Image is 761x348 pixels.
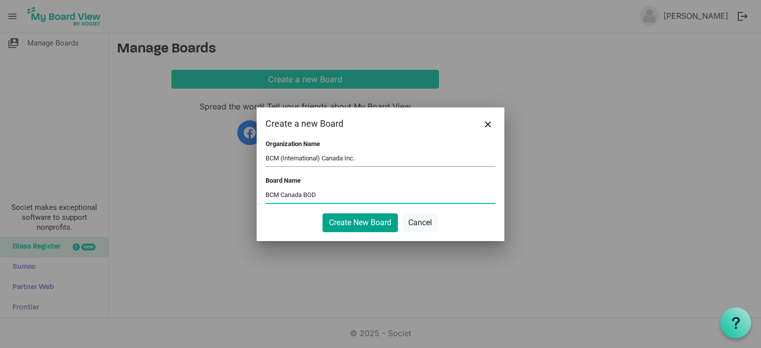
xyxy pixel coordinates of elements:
[266,140,320,148] label: Organization Name
[266,116,449,131] div: Create a new Board
[266,177,301,184] label: Board Name
[481,116,495,131] button: Close
[323,213,398,232] button: Create New Board
[402,213,438,232] button: Cancel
